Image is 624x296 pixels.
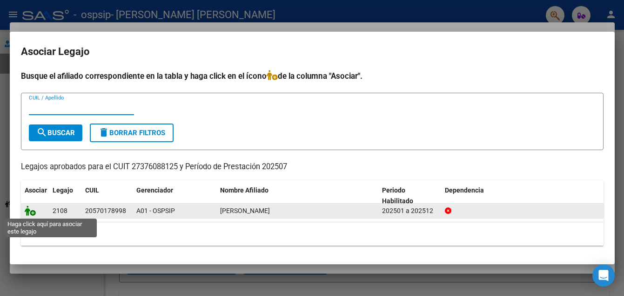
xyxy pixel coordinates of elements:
button: Borrar Filtros [90,124,174,142]
datatable-header-cell: Periodo Habilitado [378,180,441,211]
span: Nombre Afiliado [220,186,268,194]
datatable-header-cell: Nombre Afiliado [216,180,379,211]
datatable-header-cell: Gerenciador [133,180,216,211]
datatable-header-cell: Dependencia [441,180,604,211]
span: A01 - OSPSIP [136,207,175,214]
span: CUIL [85,186,99,194]
span: Gerenciador [136,186,173,194]
span: 2108 [53,207,67,214]
div: 1 registros [21,222,604,246]
button: Buscar [29,124,82,141]
mat-icon: search [36,127,47,138]
datatable-header-cell: Legajo [49,180,81,211]
p: Legajos aprobados para el CUIT 27376088125 y Período de Prestación 202507 [21,161,604,173]
h4: Busque el afiliado correspondiente en la tabla y haga click en el ícono de la columna "Asociar". [21,70,604,82]
span: Periodo Habilitado [382,186,413,205]
span: Dependencia [445,186,484,194]
span: Asociar [25,186,47,194]
mat-icon: delete [98,127,109,138]
h2: Asociar Legajo [21,43,604,61]
span: Legajo [53,186,73,194]
span: Buscar [36,129,75,137]
div: 202501 a 202512 [382,206,437,216]
div: 20570178998 [85,206,126,216]
datatable-header-cell: Asociar [21,180,49,211]
span: CASTRO LIAN EZEQUIEL [220,207,270,214]
div: Open Intercom Messenger [592,264,615,287]
datatable-header-cell: CUIL [81,180,133,211]
span: Borrar Filtros [98,129,165,137]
